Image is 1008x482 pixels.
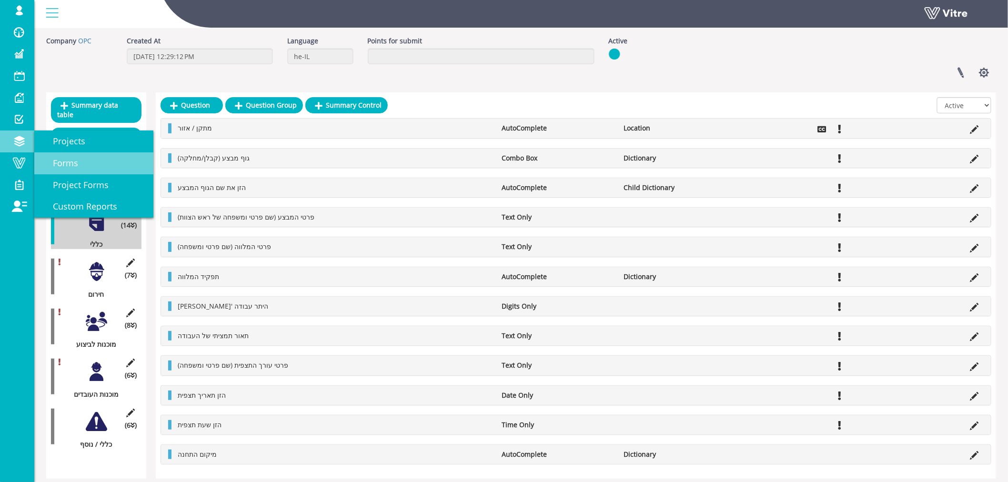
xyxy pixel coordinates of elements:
a: Project Forms [34,174,153,196]
span: פרטי המלווה (שם פרטי ומשפחה) [178,242,271,251]
span: הזן שעת תצפית [178,420,222,429]
span: (8 ) [125,321,137,330]
label: Points for submit [368,36,423,46]
span: (7 ) [125,271,137,280]
div: מוכנות העובדים [51,390,134,399]
a: Question Group [225,97,303,113]
li: Child Dictionary [619,183,740,192]
li: Text Only [497,331,619,341]
li: Time Only [497,420,619,430]
li: Text Only [497,242,619,251]
li: Dictionary [619,450,740,459]
span: [PERSON_NAME]' היתר עבודה [178,301,268,311]
span: תפקיד המלווה [178,272,219,281]
li: Date Only [497,391,619,400]
div: כללי [51,240,134,249]
span: Projects [41,135,85,147]
li: AutoComplete [497,272,619,281]
span: (6 ) [125,371,137,380]
a: Summary data table [51,97,141,123]
span: מיקום התחנה [178,450,217,459]
span: (14 ) [121,221,137,230]
a: Forms [34,152,153,174]
li: AutoComplete [497,183,619,192]
span: Forms [41,157,78,169]
li: Dictionary [619,153,740,163]
a: Summary Control [305,97,388,113]
div: חירום [51,290,134,299]
div: כללי / נוסף [51,440,134,449]
label: Active [609,36,628,46]
span: Project Forms [41,179,109,191]
span: מתקן / אזור [178,123,212,132]
div: מוכנות לביצוע [51,340,134,349]
span: (6 ) [125,421,137,430]
li: Text Only [497,212,619,222]
li: Digits Only [497,301,619,311]
label: Created At [127,36,161,46]
li: Dictionary [619,272,740,281]
span: פרטי עורך התצפית (שם פרטי ומשפחה) [178,361,288,370]
a: Custom Reports [34,196,153,218]
a: Projects [34,131,153,152]
span: הזן תאריך תצפית [178,391,226,400]
label: Language [287,36,318,46]
a: Question [161,97,223,113]
li: AutoComplete [497,450,619,459]
span: גוף מבצע (קבלן/מחלקה) [178,153,250,162]
span: תאור תמציתי של העבודה [178,331,249,340]
li: AutoComplete [497,123,619,133]
li: Combo Box [497,153,619,163]
span: Custom Reports [41,201,117,212]
li: Location [619,123,740,133]
li: Text Only [497,361,619,370]
a: Category [51,128,141,144]
span: פרטי המבצע (שם פרטי ומשפחה של ראש הצוות) [178,212,314,221]
a: OPC [78,36,91,45]
span: הזן את שם הגוף המבצע [178,183,246,192]
img: yes [609,48,620,60]
label: Company [46,36,76,46]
